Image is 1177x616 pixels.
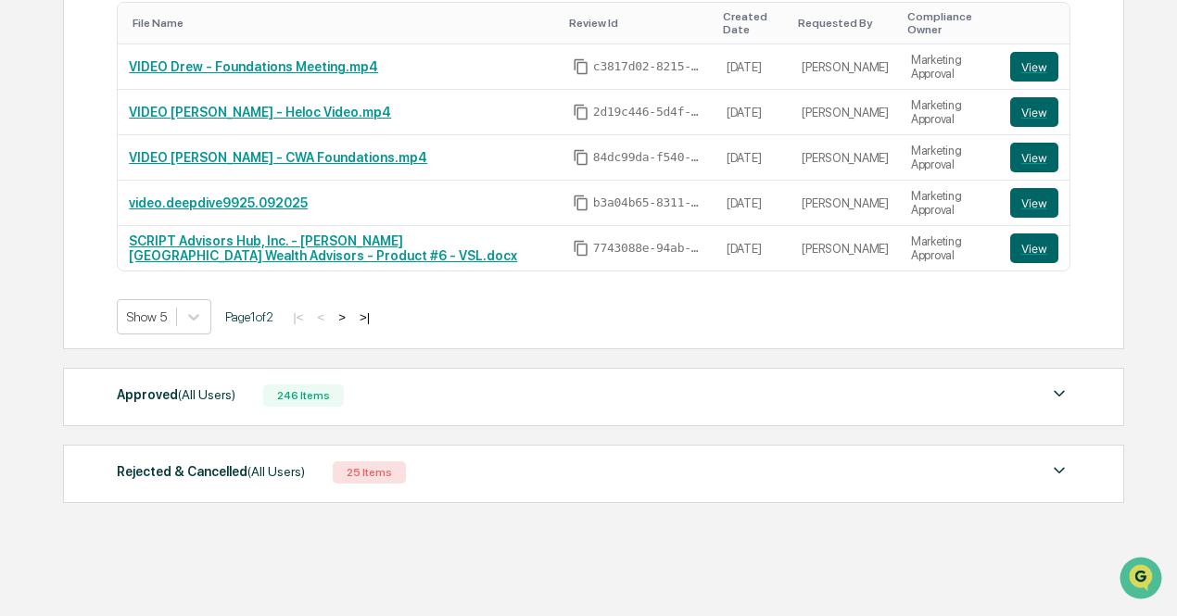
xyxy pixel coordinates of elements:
span: Copy Id [573,240,589,257]
td: Marketing Approval [900,226,999,270]
div: Toggle SortBy [907,10,992,36]
a: Powered byPylon [131,312,224,327]
div: 🔎 [19,270,33,284]
div: Rejected & Cancelled [117,459,305,484]
div: Toggle SortBy [798,17,892,30]
div: Toggle SortBy [133,17,554,30]
a: VIDEO Drew - Foundations Meeting.mp4 [129,59,378,74]
button: View [1010,188,1058,218]
td: Marketing Approval [900,135,999,181]
div: We're available if you need us! [63,159,234,174]
td: Marketing Approval [900,44,999,90]
span: (All Users) [247,464,305,479]
div: Toggle SortBy [569,17,708,30]
button: >| [354,309,375,325]
td: [PERSON_NAME] [791,181,900,226]
div: Start new chat [63,141,304,159]
td: [DATE] [715,181,791,226]
div: Toggle SortBy [723,10,783,36]
span: Preclearance [37,233,120,251]
img: caret [1048,383,1070,405]
iframe: Open customer support [1118,555,1168,605]
span: (All Users) [178,387,235,402]
span: c3817d02-8215-4410-bea8-350385bafbb9 [593,59,704,74]
span: 84dc99da-f540-4998-afa5-1d8b3c7d8d4b [593,150,704,165]
span: Copy Id [573,104,589,120]
button: < [311,309,330,325]
td: [PERSON_NAME] [791,226,900,270]
span: Copy Id [573,149,589,166]
span: 2d19c446-5d4f-4fd8-9baf-7c2a4aa334fb [593,105,704,119]
button: > [333,309,351,325]
button: View [1010,233,1058,263]
button: |< [287,309,309,325]
span: Pylon [184,313,224,327]
a: SCRIPT Advisors Hub, Inc. - [PERSON_NAME][GEOGRAPHIC_DATA] Wealth Advisors - Product #6 - VSL.docx [129,233,517,263]
button: View [1010,143,1058,172]
span: 7743088e-94ab-4de6-9fbc-fe1d84c1ec26 [593,241,704,256]
div: 🖐️ [19,234,33,249]
a: VIDEO [PERSON_NAME] - CWA Foundations.mp4 [129,150,427,165]
td: [DATE] [715,226,791,270]
a: 🖐️Preclearance [11,225,127,258]
span: Data Lookup [37,268,117,286]
p: How can we help? [19,38,337,68]
span: Page 1 of 2 [225,309,273,324]
td: [PERSON_NAME] [791,44,900,90]
a: 🔎Data Lookup [11,260,124,294]
div: 246 Items [263,384,344,407]
td: [DATE] [715,44,791,90]
button: View [1010,52,1058,82]
div: Toggle SortBy [1014,17,1062,30]
button: Start new chat [315,146,337,169]
div: 25 Items [333,461,406,484]
span: Copy Id [573,195,589,211]
span: Attestations [153,233,230,251]
td: [DATE] [715,90,791,135]
td: [PERSON_NAME] [791,135,900,181]
div: 🗄️ [134,234,149,249]
span: Copy Id [573,58,589,75]
div: Approved [117,383,235,407]
a: 🗄️Attestations [127,225,237,258]
span: b3a04b65-8311-4e04-b86e-0cc577f9d0c3 [593,195,704,210]
img: caret [1048,459,1070,482]
td: Marketing Approval [900,90,999,135]
td: [DATE] [715,135,791,181]
a: video.deepdive9925.092025 [129,195,308,210]
a: VIDEO [PERSON_NAME] - Heloc Video.mp4 [129,105,391,119]
button: View [1010,97,1058,127]
img: 1746055101610-c473b297-6a78-478c-a979-82029cc54cd1 [19,141,52,174]
td: [PERSON_NAME] [791,90,900,135]
td: Marketing Approval [900,181,999,226]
